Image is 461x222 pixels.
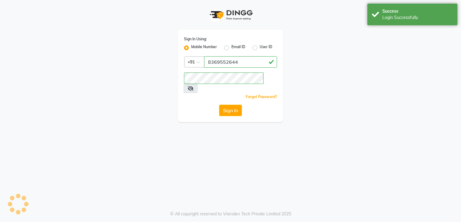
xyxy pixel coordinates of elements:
[191,44,217,51] label: Mobile Number
[382,8,453,14] div: Success
[204,56,277,68] input: Username
[184,36,207,42] label: Sign In Using:
[219,105,242,116] button: Sign In
[382,14,453,21] div: Login Successfully.
[246,94,277,99] a: Forgot Password?
[184,72,264,84] input: Username
[206,6,255,24] img: logo1.svg
[260,44,272,51] label: User ID
[231,44,245,51] label: Email ID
